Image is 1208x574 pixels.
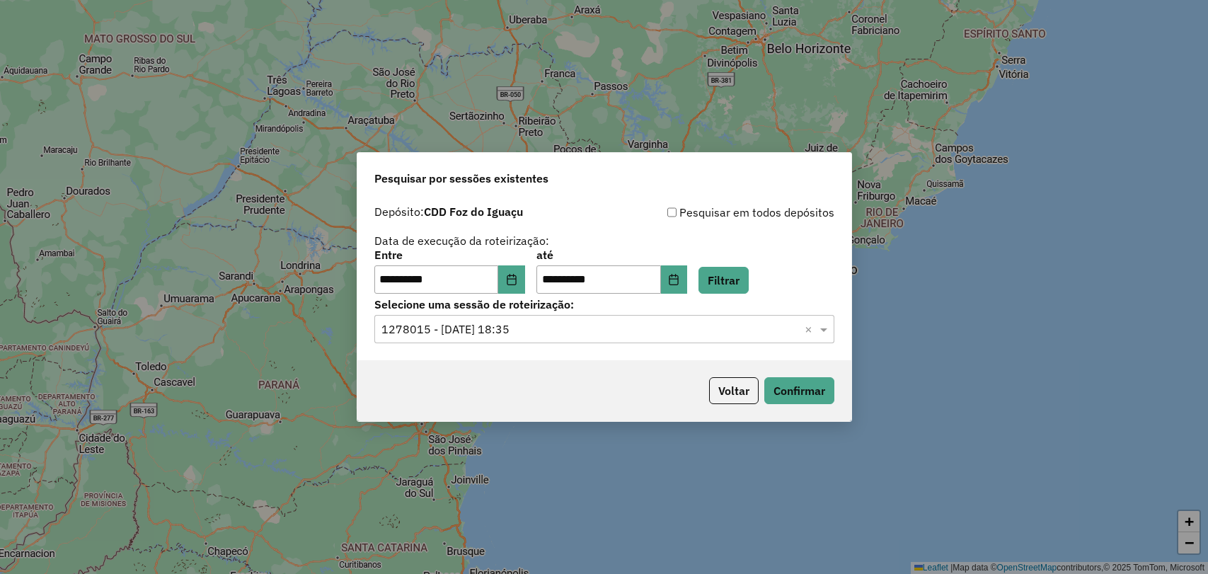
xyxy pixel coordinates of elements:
button: Filtrar [698,267,749,294]
strong: CDD Foz do Iguaçu [424,205,523,219]
label: Depósito: [374,203,523,220]
button: Confirmar [764,377,834,404]
span: Clear all [805,321,817,338]
span: Pesquisar por sessões existentes [374,170,548,187]
label: Entre [374,246,525,263]
button: Choose Date [498,265,525,294]
button: Choose Date [661,265,688,294]
div: Pesquisar em todos depósitos [604,204,834,221]
button: Voltar [709,377,759,404]
label: até [536,246,687,263]
label: Selecione uma sessão de roteirização: [374,296,834,313]
label: Data de execução da roteirização: [374,232,549,249]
